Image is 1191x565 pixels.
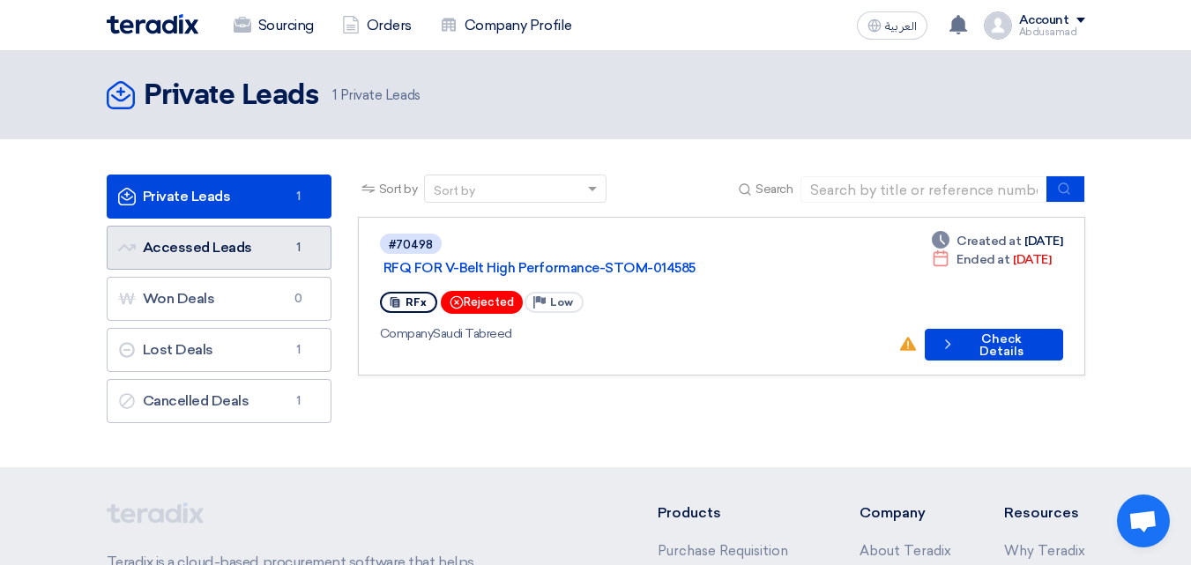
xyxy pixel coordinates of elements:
[107,379,331,423] a: Cancelled Deals1
[328,6,426,45] a: Orders
[550,296,573,309] span: Low
[332,87,337,103] span: 1
[756,180,793,198] span: Search
[1004,502,1085,524] li: Resources
[332,85,420,106] span: Private Leads
[107,277,331,321] a: Won Deals0
[288,341,309,359] span: 1
[984,11,1012,40] img: profile_test.png
[441,291,523,314] div: Rejected
[860,502,951,524] li: Company
[925,329,1063,361] button: Check Details
[107,14,198,34] img: Teradix logo
[389,239,433,250] div: #70498
[107,328,331,372] a: Lost Deals1
[434,182,475,200] div: Sort by
[107,226,331,270] a: Accessed Leads1
[144,78,319,114] h2: Private Leads
[220,6,328,45] a: Sourcing
[288,188,309,205] span: 1
[380,326,434,341] span: Company
[1117,494,1170,547] a: Open chat
[860,543,951,559] a: About Teradix
[957,232,1021,250] span: Created at
[1019,27,1085,37] div: Abdusamad
[658,543,788,559] a: Purchase Requisition
[957,250,1009,269] span: Ended at
[380,324,884,343] div: Saudi Tabreed
[383,260,824,276] a: RFQ FOR V-Belt High Performance-STOM-014585
[932,250,1051,269] div: [DATE]
[288,290,309,308] span: 0
[379,180,418,198] span: Sort by
[932,232,1062,250] div: [DATE]
[800,176,1047,203] input: Search by title or reference number
[406,296,427,309] span: RFx
[107,175,331,219] a: Private Leads1
[426,6,586,45] a: Company Profile
[1019,13,1069,28] div: Account
[288,392,309,410] span: 1
[658,502,807,524] li: Products
[885,20,917,33] span: العربية
[288,239,309,256] span: 1
[857,11,927,40] button: العربية
[1004,543,1085,559] a: Why Teradix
